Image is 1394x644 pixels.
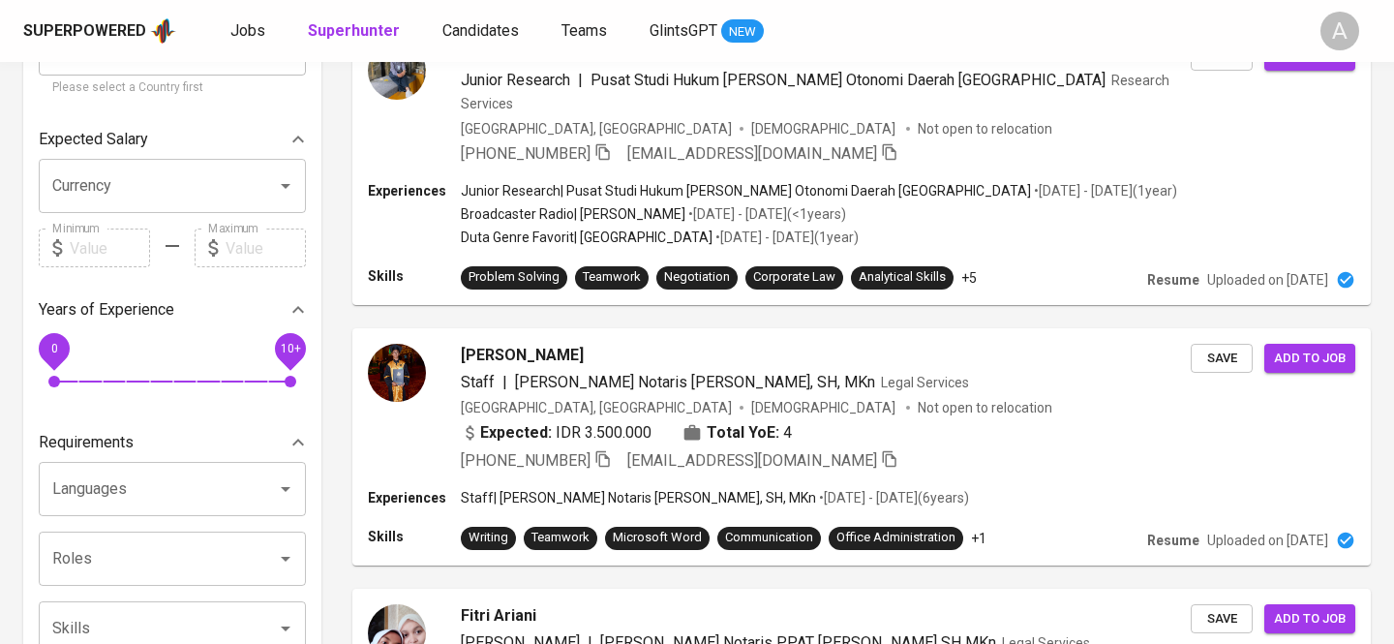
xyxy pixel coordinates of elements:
p: Skills [368,266,461,286]
span: NEW [721,22,764,42]
span: Research Services [461,73,1169,111]
button: Open [272,545,299,572]
div: A [1320,12,1359,50]
a: [PERSON_NAME]Staff|[PERSON_NAME] Notaris [PERSON_NAME], SH, MKnLegal Services[GEOGRAPHIC_DATA], [... [352,328,1371,566]
p: Broadcaster Radio | [PERSON_NAME] [461,204,685,224]
div: Microsoft Word [613,529,702,547]
p: Experiences [368,181,461,200]
p: Staff | [PERSON_NAME] Notaris [PERSON_NAME], SH, MKn [461,488,816,507]
p: Uploaded on [DATE] [1207,270,1328,290]
button: Add to job [1264,604,1355,634]
span: Teams [561,21,607,40]
span: Junior Research [461,71,570,89]
div: Office Administration [836,529,955,547]
span: [EMAIL_ADDRESS][DOMAIN_NAME] [627,144,877,163]
p: Uploaded on [DATE] [1207,531,1328,550]
a: [PERSON_NAME]Junior Research|Pusat Studi Hukum [PERSON_NAME] Otonomi Daerah [GEOGRAPHIC_DATA]Rese... [352,26,1371,305]
button: Open [272,172,299,199]
span: 10+ [280,342,300,355]
p: • [DATE] - [DATE] ( 6 years ) [816,488,969,507]
span: [DEMOGRAPHIC_DATA] [751,119,898,138]
div: Superpowered [23,20,146,43]
span: [PHONE_NUMBER] [461,451,591,470]
div: Corporate Law [753,268,835,287]
p: Not open to relocation [918,119,1052,138]
p: Experiences [368,488,461,507]
div: Years of Experience [39,291,306,329]
a: Jobs [230,19,269,44]
p: • [DATE] - [DATE] ( <1 years ) [685,204,846,224]
span: Legal Services [881,375,969,390]
p: Years of Experience [39,298,174,322]
button: Add to job [1264,344,1355,374]
span: GlintsGPT [650,21,717,40]
a: Superhunter [308,19,404,44]
div: IDR 3.500.000 [461,421,652,445]
span: Save [1200,608,1243,630]
div: Requirements [39,423,306,462]
p: Skills [368,527,461,546]
b: Total YoE: [707,421,779,445]
p: +1 [971,529,986,548]
span: [PERSON_NAME] [461,344,584,367]
span: [DEMOGRAPHIC_DATA] [751,398,898,417]
input: Value [70,229,150,267]
div: Teamwork [531,529,590,547]
img: 55f10518a9940d65745d83f581a9079e.jpeg [368,344,426,402]
div: Analytical Skills [859,268,946,287]
a: GlintsGPT NEW [650,19,764,44]
span: Fitri Ariani [461,604,536,628]
span: Save [1200,348,1243,370]
p: Expected Salary [39,128,148,151]
button: Open [272,475,299,503]
p: Junior Research | Pusat Studi Hukum [PERSON_NAME] Otonomi Daerah [GEOGRAPHIC_DATA] [461,181,1031,200]
p: Resume [1147,531,1199,550]
p: Requirements [39,431,134,454]
div: Communication [725,529,813,547]
img: 5da53f16720e8626f2321ae9c9d4676b.jpeg [368,42,426,100]
b: Expected: [480,421,552,445]
p: • [DATE] - [DATE] ( 1 year ) [1031,181,1177,200]
p: Please select a Country first [52,78,292,98]
span: Add to job [1274,348,1346,370]
img: app logo [150,16,176,46]
p: Resume [1147,270,1199,290]
a: Candidates [442,19,523,44]
p: Duta Genre Favorit | [GEOGRAPHIC_DATA] [461,228,712,247]
div: Writing [469,529,508,547]
div: [GEOGRAPHIC_DATA], [GEOGRAPHIC_DATA] [461,398,732,417]
span: 4 [783,421,792,445]
span: [PERSON_NAME] Notaris [PERSON_NAME], SH, MKn [515,373,875,391]
button: Save [1191,344,1253,374]
span: [PHONE_NUMBER] [461,144,591,163]
span: Staff [461,373,495,391]
b: Superhunter [308,21,400,40]
span: 0 [50,342,57,355]
div: Problem Solving [469,268,560,287]
span: | [502,371,507,394]
a: Superpoweredapp logo [23,16,176,46]
p: +5 [961,268,977,288]
span: Jobs [230,21,265,40]
p: • [DATE] - [DATE] ( 1 year ) [712,228,859,247]
span: Add to job [1274,608,1346,630]
span: | [578,69,583,92]
a: Teams [561,19,611,44]
div: Teamwork [583,268,641,287]
button: Save [1191,604,1253,634]
div: [GEOGRAPHIC_DATA], [GEOGRAPHIC_DATA] [461,119,732,138]
span: [EMAIL_ADDRESS][DOMAIN_NAME] [627,451,877,470]
button: Open [272,615,299,642]
div: Expected Salary [39,120,306,159]
p: Not open to relocation [918,398,1052,417]
div: Negotiation [664,268,730,287]
input: Value [226,229,306,267]
span: Candidates [442,21,519,40]
span: Pusat Studi Hukum [PERSON_NAME] Otonomi Daerah [GEOGRAPHIC_DATA] [591,71,1106,89]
